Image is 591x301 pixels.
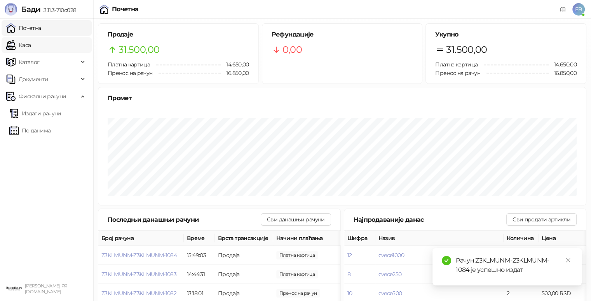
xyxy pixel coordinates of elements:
[108,93,577,103] div: Промет
[119,42,159,57] span: 31.500,00
[9,123,51,138] a: По данима
[101,290,176,297] button: Z3KLMUNM-Z3KLMUNM-1082
[21,5,40,14] span: Бади
[98,231,184,246] th: Број рачуна
[40,7,76,14] span: 3.11.3-710c028
[6,37,31,53] a: Каса
[378,290,402,297] button: cvece500
[549,69,577,77] span: 16.850,00
[273,231,351,246] th: Начини плаћања
[19,89,66,104] span: Фискални рачуни
[572,3,585,16] span: EB
[101,252,177,259] button: Z3KLMUNM-Z3KLMUNM-1084
[108,70,152,77] span: Пренос на рачун
[215,231,273,246] th: Врста трансакције
[112,6,139,12] div: Почетна
[504,246,539,265] td: 10
[6,281,22,296] img: 64x64-companyLogo-0e2e8aaa-0bd2-431b-8613-6e3c65811325.png
[347,271,350,278] button: 8
[456,256,572,275] div: Рачун Z3KLMUNM-Z3KLMUNM-1084 је успешно издат
[9,106,61,121] a: Издати рачуни
[504,231,539,246] th: Количина
[347,252,352,259] button: 12
[354,215,507,224] div: Најпродаваније данас
[184,246,215,265] td: 15:49:03
[557,3,569,16] a: Документација
[564,256,572,264] a: Close
[435,30,577,39] h5: Укупно
[276,270,318,278] span: 2.800,00
[435,70,480,77] span: Пренос на рачун
[549,60,577,69] span: 14.650,00
[5,3,17,16] img: Logo
[6,20,41,36] a: Почетна
[184,231,215,246] th: Време
[221,69,249,77] span: 16.850,00
[261,213,331,226] button: Сви данашњи рачуни
[221,60,249,69] span: 14.650,00
[344,231,375,246] th: Шифра
[19,54,40,70] span: Каталог
[108,30,249,39] h5: Продаје
[276,251,318,259] span: 5.500,00
[378,252,404,259] button: cvece1000
[108,215,261,224] div: Последњи данашњи рачуни
[101,271,176,278] button: Z3KLMUNM-Z3KLMUNM-1083
[108,61,150,68] span: Платна картица
[565,258,571,263] span: close
[375,231,504,246] th: Назив
[215,265,273,284] td: Продаја
[276,289,320,298] span: 5.500,00
[215,246,273,265] td: Продаја
[378,271,402,278] button: cvece250
[435,61,478,68] span: Платна картица
[25,283,67,294] small: [PERSON_NAME] PR [DOMAIN_NAME]
[442,256,451,265] span: check-circle
[184,265,215,284] td: 14:44:31
[506,213,577,226] button: Сви продати артикли
[347,290,352,297] button: 10
[272,30,413,39] h5: Рефундације
[446,42,487,57] span: 31.500,00
[282,42,302,57] span: 0,00
[19,71,48,87] span: Документи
